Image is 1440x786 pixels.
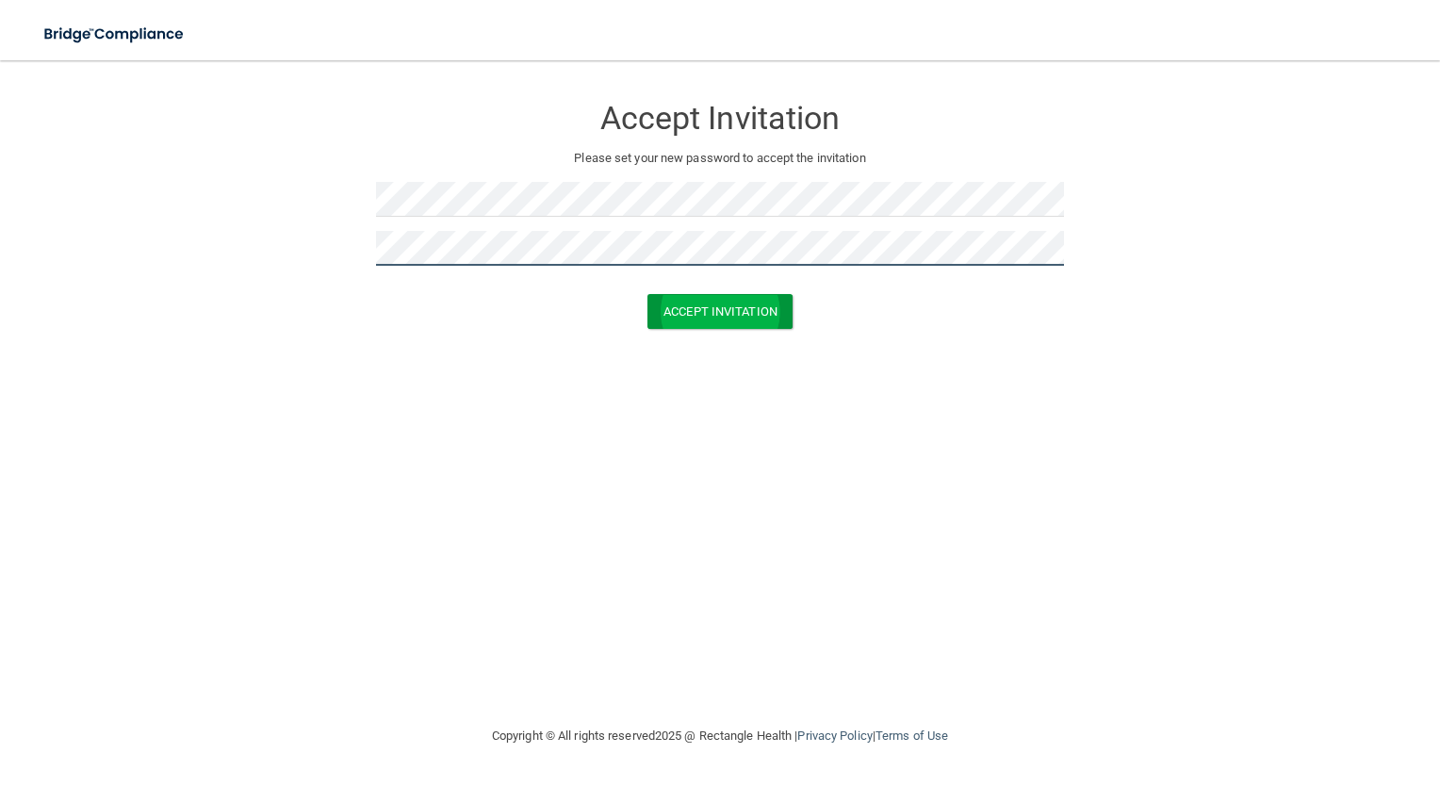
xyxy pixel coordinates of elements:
h3: Accept Invitation [376,101,1064,136]
a: Terms of Use [875,729,948,743]
img: bridge_compliance_login_screen.278c3ca4.svg [28,15,202,54]
p: Please set your new password to accept the invitation [390,147,1050,170]
button: Accept Invitation [647,294,793,329]
div: Copyright © All rights reserved 2025 @ Rectangle Health | | [376,706,1064,766]
a: Privacy Policy [797,729,872,743]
